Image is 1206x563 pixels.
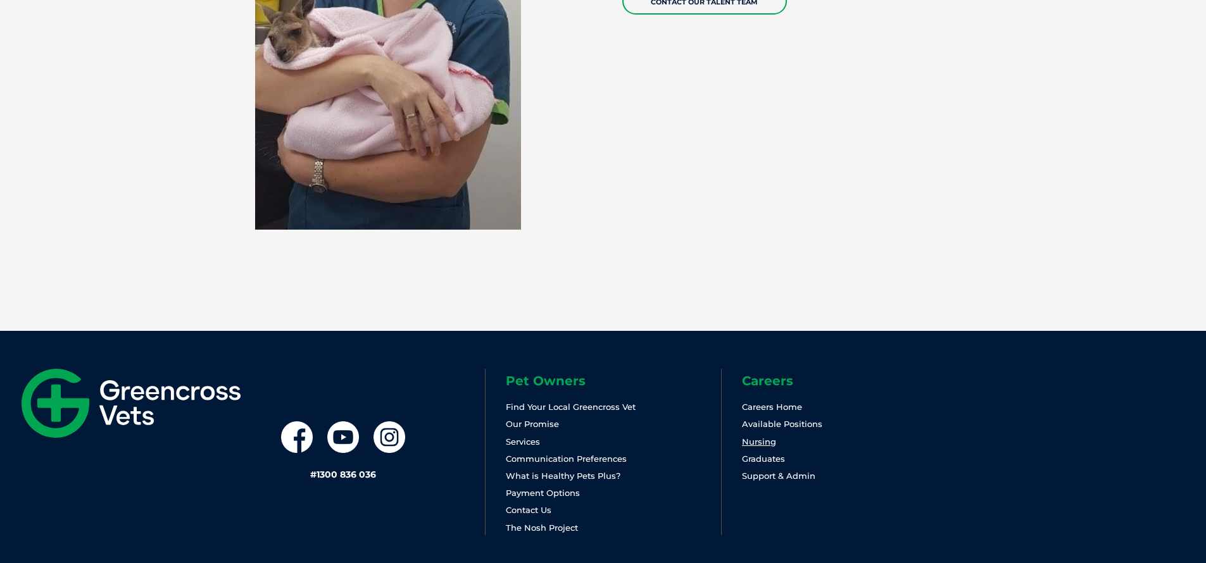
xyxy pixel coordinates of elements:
[742,436,776,447] a: Nursing
[506,374,721,387] h6: Pet Owners
[310,469,376,480] a: #1300 836 036
[1181,58,1194,70] button: Search
[310,469,317,480] span: #
[506,505,551,515] a: Contact Us
[506,471,620,481] a: What is Healthy Pets Plus?
[742,402,802,412] a: Careers Home
[742,471,815,481] a: Support & Admin
[742,454,785,464] a: Graduates
[506,523,578,533] a: The Nosh Project
[742,419,822,429] a: Available Positions
[506,454,627,464] a: Communication Preferences
[506,488,580,498] a: Payment Options
[506,419,559,429] a: Our Promise
[506,436,540,447] a: Services
[506,402,636,412] a: Find Your Local Greencross Vet
[742,374,957,387] h6: Careers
